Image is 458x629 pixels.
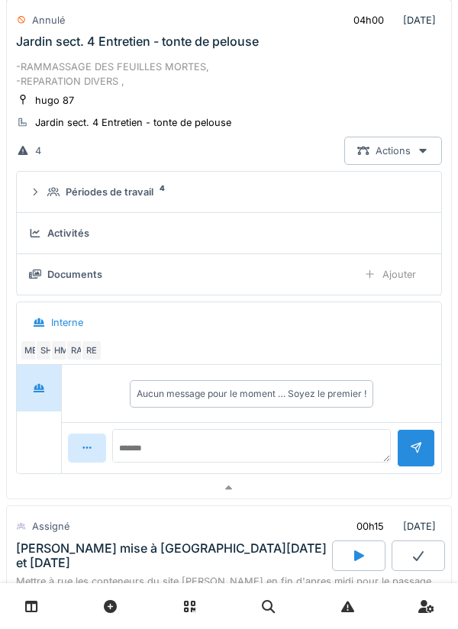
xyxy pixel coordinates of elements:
div: Assigné [32,519,69,534]
div: Annulé [32,13,65,27]
div: RE [81,340,102,361]
div: Jardin sect. 4 Entretien - tonte de pelouse [35,115,231,130]
div: Documents [47,267,102,282]
div: 00h15 [356,519,384,534]
div: HM [50,340,72,361]
div: [DATE] [343,512,442,540]
div: hugo 87 [35,93,74,108]
div: 4 [35,144,41,158]
summary: DocumentsAjouter [23,260,435,289]
div: Aucun message pour le moment … Soyez le premier ! [137,387,366,401]
div: Jardin sect. 4 Entretien - tonte de pelouse [16,34,259,49]
div: SH [35,340,56,361]
div: [PERSON_NAME] mise à [GEOGRAPHIC_DATA][DATE] et [DATE] [16,541,329,570]
div: Activités [47,226,89,240]
div: Périodes de travail [66,185,153,199]
div: Interne [51,315,83,330]
summary: Activités [23,219,435,247]
summary: Périodes de travail4 [23,178,435,206]
div: Mettre à rue les conteneurs du site [PERSON_NAME] en fin d'apres midi pour le passage de [GEOGRAP... [16,574,442,603]
div: ME [20,340,41,361]
div: Actions [344,137,442,165]
div: [DATE] [340,6,442,34]
div: 04h00 [353,13,384,27]
div: RA [66,340,87,361]
div: Ajouter [351,260,429,289]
